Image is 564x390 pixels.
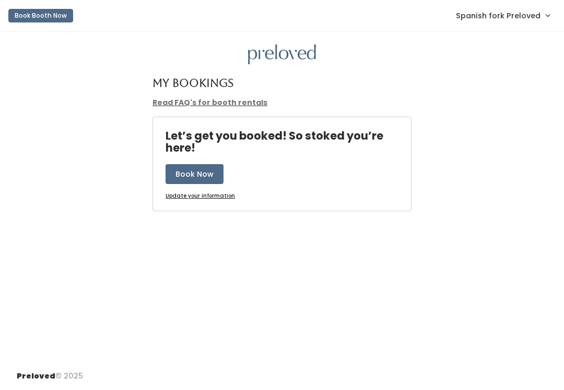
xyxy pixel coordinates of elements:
[166,164,224,184] button: Book Now
[152,97,267,108] a: Read FAQ's for booth rentals
[8,4,73,27] a: Book Booth Now
[152,77,233,89] h4: My Bookings
[445,4,560,27] a: Spanish fork Preloved
[166,130,411,154] h4: Let’s get you booked! So stoked you’re here!
[166,192,235,200] a: Update your information
[17,371,55,381] span: Preloved
[166,192,235,200] u: Update your information
[17,362,83,382] div: © 2025
[456,10,540,21] span: Spanish fork Preloved
[248,44,316,65] img: preloved logo
[8,9,73,22] button: Book Booth Now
